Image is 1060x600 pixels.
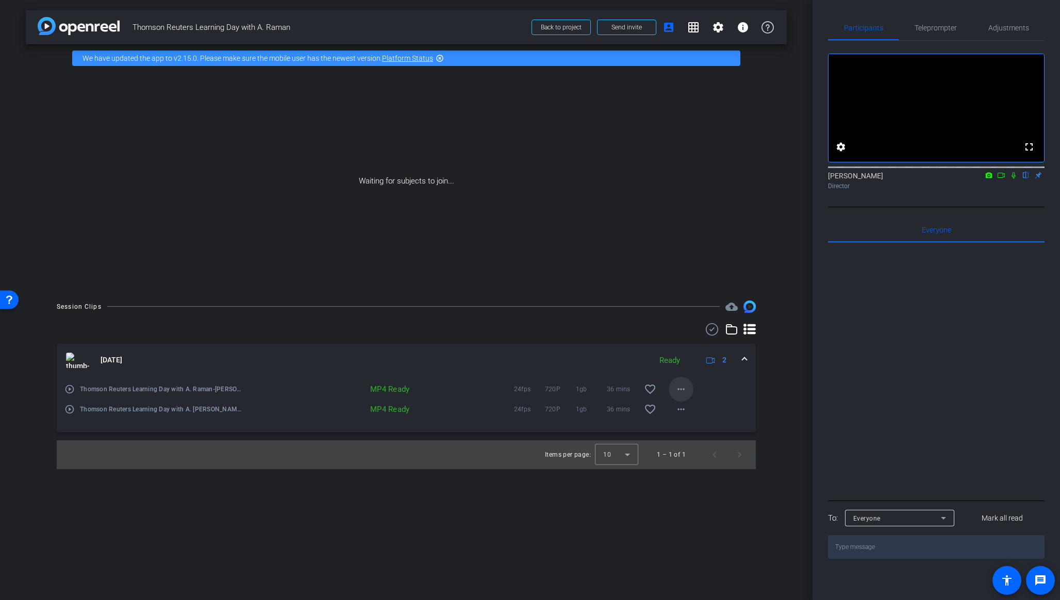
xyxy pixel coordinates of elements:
div: Ready [654,355,685,366]
span: 24fps [514,384,545,394]
span: Send invite [611,23,642,31]
mat-icon: highlight_off [436,54,444,62]
span: 720P [545,404,576,414]
span: Everyone [853,515,881,522]
span: Teleprompter [915,24,957,31]
div: 1 – 1 of 1 [657,449,686,460]
span: Thomson Reuters Learning Day with A. Raman [132,17,525,38]
img: app-logo [38,17,120,35]
button: Back to project [532,20,591,35]
mat-icon: message [1034,574,1047,587]
span: 2 [722,355,726,365]
div: Director [828,181,1045,191]
mat-expansion-panel-header: thumb-nail[DATE]Ready2 [57,344,756,377]
span: 1gb [576,384,607,394]
button: Send invite [597,20,656,35]
mat-icon: account_box [662,21,675,34]
mat-icon: info [737,21,749,34]
div: [PERSON_NAME] [828,171,1045,191]
mat-icon: favorite_border [644,403,656,415]
span: Thomson Reuters Learning Day with A. [PERSON_NAME]-Take 1-2025-09-08-12-12-24-148-1 [80,404,242,414]
button: Previous page [702,442,727,467]
mat-icon: settings [712,21,724,34]
span: 36 mins [607,404,638,414]
span: [DATE] [101,355,122,365]
span: Adjustments [988,24,1029,31]
div: Waiting for subjects to join... [26,72,787,290]
span: 36 mins [607,384,638,394]
mat-icon: more_horiz [675,403,687,415]
button: Mark all read [960,509,1045,527]
span: Back to project [541,24,582,31]
mat-icon: flip [1020,170,1032,179]
span: Everyone [922,226,951,234]
div: thumb-nail[DATE]Ready2 [57,377,756,432]
mat-icon: settings [835,141,847,153]
span: 1gb [576,404,607,414]
span: 24fps [514,404,545,414]
a: Platform Status [382,54,433,62]
span: Participants [844,24,883,31]
mat-icon: more_horiz [675,383,687,395]
mat-icon: play_circle_outline [64,384,75,394]
div: To: [828,512,838,524]
mat-icon: play_circle_outline [64,404,75,414]
span: 720P [545,384,576,394]
span: Mark all read [982,513,1023,524]
div: MP4 Ready [335,404,415,414]
div: Items per page: [545,449,591,460]
mat-icon: grid_on [687,21,700,34]
div: We have updated the app to v2.15.0. Please make sure the mobile user has the newest version. [72,51,740,66]
div: Session Clips [57,302,102,312]
img: Session clips [743,301,756,313]
span: Destinations for your clips [725,301,738,313]
mat-icon: accessibility [1001,574,1013,587]
span: Thomson Reuters Learning Day with A. Raman-[PERSON_NAME]-Take 1-2025-09-08-12-12-24-148-0 [80,384,242,394]
div: MP4 Ready [335,384,415,394]
mat-icon: cloud_upload [725,301,738,313]
button: Next page [727,442,752,467]
img: thumb-nail [66,353,89,368]
mat-icon: fullscreen [1023,141,1035,153]
mat-icon: favorite_border [644,383,656,395]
